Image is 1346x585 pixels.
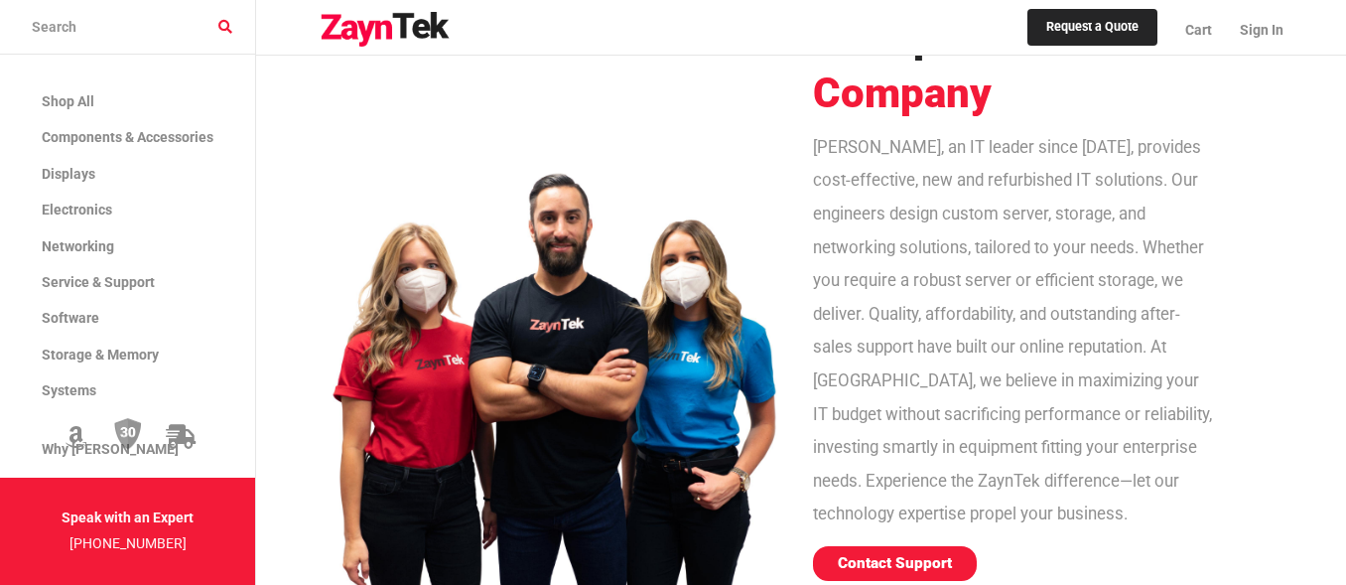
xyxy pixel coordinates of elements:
span: Components & Accessories [42,129,213,145]
span: Displays [42,166,95,182]
a: Cart [1171,5,1226,55]
span: Service & Support [42,274,155,290]
span: Software [42,310,99,326]
img: logo [320,12,451,48]
span: Electronics [42,202,112,218]
strong: Speak with an Expert [62,510,194,525]
p: [PERSON_NAME], an IT leader since [DATE], provides cost-effective, new and refurbished IT solutio... [813,131,1283,531]
h1: Enterprise IT [813,10,1283,121]
img: 30 Day Return Policy [114,417,142,451]
a: Request a Quote [1027,9,1157,47]
span: Systems [42,382,96,398]
a: Sign In [1226,5,1283,55]
span: Shop All [42,93,94,109]
span: Storage & Memory [42,347,159,363]
a: Contact Support [813,546,977,581]
span: Cart [1185,22,1212,38]
span: Hardware Company [813,13,1241,117]
span: Networking [42,238,114,254]
a: [PHONE_NUMBER] [69,535,187,551]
